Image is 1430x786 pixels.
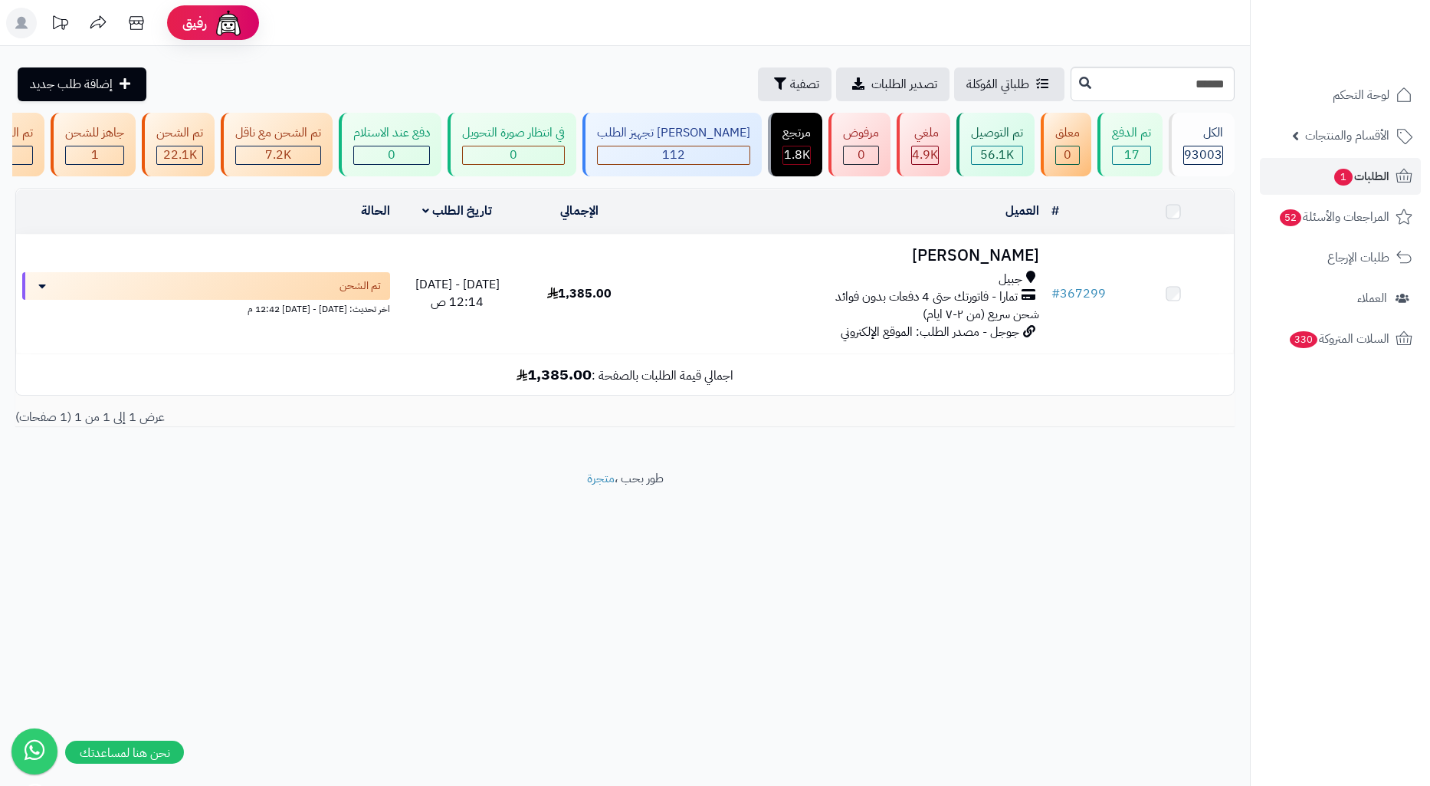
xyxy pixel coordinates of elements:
a: تحديثات المنصة [41,8,79,42]
a: مرتجع 1.8K [765,113,825,176]
div: [PERSON_NAME] تجهيز الطلب [597,124,750,142]
span: لوحة التحكم [1333,84,1389,106]
span: إضافة طلب جديد [30,75,113,94]
a: تم الشحن مع ناقل 7.2K [218,113,336,176]
div: عرض 1 إلى 1 من 1 (1 صفحات) [4,409,625,426]
div: 22147 [157,146,202,164]
span: 1 [1333,168,1353,186]
a: الطلبات1 [1260,158,1421,195]
div: تم التوصيل [971,124,1023,142]
a: العملاء [1260,280,1421,317]
a: ملغي 4.9K [894,113,953,176]
span: جبيل [999,271,1022,288]
span: تصدير الطلبات [871,75,937,94]
span: العملاء [1357,288,1387,309]
span: 1.8K [784,146,810,164]
a: # [1051,202,1059,220]
span: 112 [662,146,685,164]
div: 1 [66,146,123,164]
a: طلباتي المُوكلة [954,67,1064,101]
span: 0 [510,146,517,164]
span: تصفية [790,75,819,94]
a: تم الدفع 17 [1094,113,1166,176]
span: 0 [388,146,395,164]
div: 0 [844,146,878,164]
a: لوحة التحكم [1260,77,1421,113]
span: رفيق [182,14,207,32]
span: السلات المتروكة [1288,328,1389,350]
span: 0 [858,146,865,164]
a: دفع عند الاستلام 0 [336,113,444,176]
div: ملغي [911,124,939,142]
span: 56.1K [980,146,1014,164]
div: دفع عند الاستلام [353,124,430,142]
div: جاهز للشحن [65,124,124,142]
div: 0 [463,146,564,164]
span: 0 [1064,146,1071,164]
span: 4.9K [912,146,938,164]
span: # [1051,284,1060,303]
span: 330 [1289,331,1318,348]
div: مرفوض [843,124,879,142]
img: logo-2.png [1326,30,1415,62]
a: الإجمالي [560,202,599,220]
span: 22.1K [163,146,197,164]
div: 112 [598,146,749,164]
span: 1,385.00 [547,284,612,303]
a: معلق 0 [1038,113,1094,176]
a: إضافة طلب جديد [18,67,146,101]
a: المراجعات والأسئلة52 [1260,199,1421,235]
div: مرتجع [782,124,811,142]
span: 17 [1124,146,1140,164]
button: تصفية [758,67,831,101]
a: #367299 [1051,284,1106,303]
div: 17 [1113,146,1150,164]
span: 52 [1279,209,1301,226]
div: 4923 [912,146,938,164]
a: الكل93003 [1166,113,1238,176]
span: طلباتي المُوكلة [966,75,1029,94]
span: طلبات الإرجاع [1327,247,1389,268]
a: تم التوصيل 56.1K [953,113,1038,176]
td: اجمالي قيمة الطلبات بالصفحة : [16,354,1234,395]
span: تم الشحن [339,278,381,294]
a: جاهز للشحن 1 [48,113,139,176]
span: الأقسام والمنتجات [1305,125,1389,146]
div: تم الشحن [156,124,203,142]
div: 1765 [783,146,810,164]
div: 56082 [972,146,1022,164]
span: [DATE] - [DATE] 12:14 ص [415,275,500,311]
div: تم الدفع [1112,124,1151,142]
span: الطلبات [1333,166,1389,187]
div: في انتظار صورة التحويل [462,124,565,142]
span: 93003 [1184,146,1222,164]
a: الحالة [361,202,390,220]
a: [PERSON_NAME] تجهيز الطلب 112 [579,113,765,176]
div: الكل [1183,124,1223,142]
a: تصدير الطلبات [836,67,950,101]
b: 1,385.00 [517,363,592,386]
span: جوجل - مصدر الطلب: الموقع الإلكتروني [841,323,1019,341]
span: 1 [91,146,99,164]
div: 7223 [236,146,320,164]
span: المراجعات والأسئلة [1278,206,1389,228]
a: السلات المتروكة330 [1260,321,1421,357]
span: 7.2K [265,146,291,164]
a: تاريخ الطلب [422,202,492,220]
a: مرفوض 0 [825,113,894,176]
div: 0 [354,146,429,164]
span: شحن سريع (من ٢-٧ ايام) [923,305,1039,324]
a: تم الشحن 22.1K [139,113,218,176]
div: تم الشحن مع ناقل [235,124,321,142]
a: طلبات الإرجاع [1260,239,1421,276]
a: متجرة [587,469,615,488]
a: في انتظار صورة التحويل 0 [444,113,579,176]
div: 0 [1056,146,1079,164]
div: معلق [1055,124,1080,142]
div: اخر تحديث: [DATE] - [DATE] 12:42 م [22,300,390,316]
h3: [PERSON_NAME] [646,247,1039,265]
img: ai-face.png [213,8,244,38]
a: العميل [1005,202,1039,220]
span: تمارا - فاتورتك حتى 4 دفعات بدون فوائد [835,288,1018,306]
